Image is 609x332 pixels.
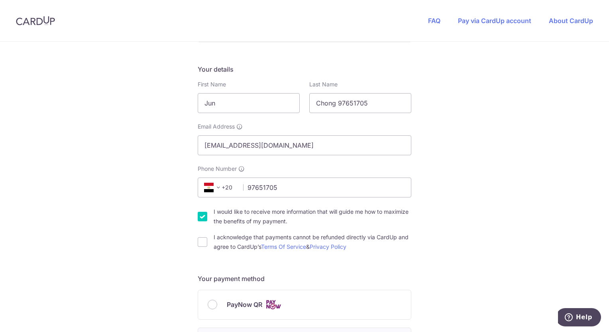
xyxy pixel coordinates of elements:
label: I acknowledge that payments cannot be refunded directly via CardUp and agree to CardUp’s & [214,232,411,252]
a: About CardUp [549,17,593,25]
label: First Name [198,80,226,88]
input: Last name [309,93,411,113]
span: +20 [202,183,238,192]
iframe: Opens a widget where you can find more information [558,308,601,328]
img: Cards logo [265,300,281,310]
label: I would like to receive more information that will guide me how to maximize the benefits of my pa... [214,207,411,226]
img: CardUp [16,16,55,25]
div: PayNow QR Cards logo [208,300,401,310]
a: Pay via CardUp account [458,17,531,25]
span: PayNow QR [227,300,262,309]
h5: Your details [198,64,411,74]
input: Email address [198,135,411,155]
a: Privacy Policy [310,243,346,250]
span: Email Address [198,123,235,131]
span: +20 [204,183,223,192]
a: FAQ [428,17,440,25]
h5: Your payment method [198,274,411,283]
label: Last Name [309,80,338,88]
span: Phone Number [198,165,237,173]
a: Terms Of Service [261,243,306,250]
input: First name [198,93,300,113]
